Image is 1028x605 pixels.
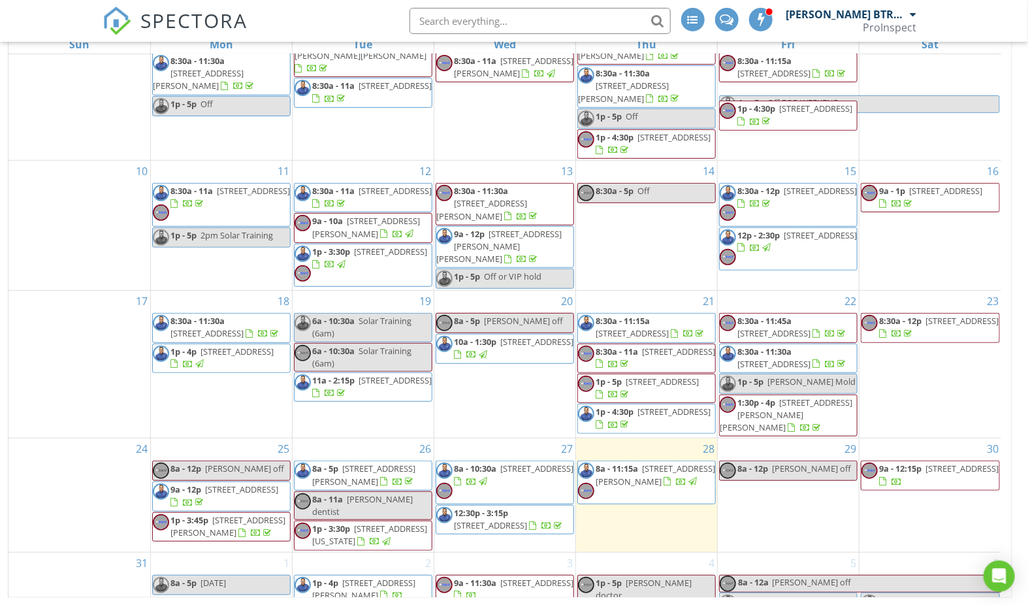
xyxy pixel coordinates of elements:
[152,482,291,511] a: 9a - 12p [STREET_ADDRESS]
[879,463,922,474] span: 9a - 12:15p
[784,185,857,197] span: [STREET_ADDRESS]
[312,345,411,369] span: Solar Training (6am)
[170,185,290,209] a: 8:30a - 11a [STREET_ADDRESS]
[984,161,1001,182] a: Go to August 16, 2025
[294,461,432,490] a: 8a - 5p [STREET_ADDRESS][PERSON_NAME]
[718,161,859,291] td: Go to August 15, 2025
[312,493,413,517] span: [PERSON_NAME] dentist
[295,265,311,282] img: _original_size___original_size__proinspect_640__500_px.png
[719,313,858,342] a: 8:30a - 11:45a [STREET_ADDRESS]
[861,315,878,331] img: _original_size___original_size__proinspect_640__500_px.png
[170,346,197,357] span: 1p - 4p
[312,215,420,239] a: 9a - 10a [STREET_ADDRESS][PERSON_NAME]
[720,397,852,433] span: [STREET_ADDRESS][PERSON_NAME][PERSON_NAME]
[312,374,432,399] a: 11a - 2:15p [STREET_ADDRESS]
[596,185,634,197] span: 8:30a - 5p
[779,103,852,114] span: [STREET_ADDRESS]
[294,521,432,550] a: 1p - 3:30p [STREET_ADDRESS][US_STATE]
[434,291,575,438] td: Go to August 20, 2025
[596,346,638,357] span: 8:30a - 11a
[454,55,573,79] a: 8:30a - 11a [STREET_ADDRESS][PERSON_NAME]
[434,438,575,552] td: Go to August 27, 2025
[577,129,716,159] a: 1p - 4:30p [STREET_ADDRESS]
[436,575,574,604] a: 9a - 11:30a [STREET_ADDRESS]
[737,229,780,241] span: 12p - 2:30p
[312,185,432,209] a: 8:30a - 11a [STREET_ADDRESS]
[863,21,917,34] div: ProInspect
[578,67,681,104] a: 8:30a - 11:30a [STREET_ADDRESS][PERSON_NAME]
[312,246,427,270] a: 1p - 3:30p [STREET_ADDRESS]
[737,185,857,209] a: 8:30a - 12p [STREET_ADDRESS]
[170,327,244,339] span: [STREET_ADDRESS]
[577,404,716,433] a: 1p - 4:30p [STREET_ADDRESS]
[170,514,285,538] a: 1p - 3:45p [STREET_ADDRESS][PERSON_NAME]
[842,161,859,182] a: Go to August 15, 2025
[578,315,594,331] img: image.png
[354,246,427,257] span: [STREET_ADDRESS]
[719,227,858,270] a: 12p - 2:30p [STREET_ADDRESS]
[295,463,311,479] img: image.png
[153,315,169,331] img: image.png
[700,438,717,459] a: Go to August 28, 2025
[737,327,811,339] span: [STREET_ADDRESS]
[275,438,292,459] a: Go to August 25, 2025
[153,463,169,479] img: _original_size___original_size__proinspect_640__500_px.png
[153,229,169,246] img: image.png
[737,229,857,253] a: 12p - 2:30p [STREET_ADDRESS]
[294,213,432,242] a: 9a - 10a [STREET_ADDRESS][PERSON_NAME]
[170,346,274,370] a: 1p - 4p [STREET_ADDRESS]
[312,246,350,257] span: 1p - 3:30p
[454,336,496,348] span: 10a - 1:30p
[294,78,432,107] a: 8:30a - 11a [STREET_ADDRESS]
[133,438,150,459] a: Go to August 24, 2025
[170,483,278,508] a: 9a - 12p [STREET_ADDRESS]
[295,185,311,201] img: image.png
[984,291,1001,312] a: Go to August 23, 2025
[596,131,634,143] span: 1p - 4:30p
[879,185,982,209] a: 9a - 1p [STREET_ADDRESS]
[359,80,432,91] span: [STREET_ADDRESS]
[170,98,197,110] span: 1p - 5p
[578,483,594,499] img: _original_size___original_size__proinspect_640__500_px.png
[626,376,699,387] span: [STREET_ADDRESS]
[737,96,765,112] span: 1p - 5p
[578,110,594,127] img: image.png
[133,161,150,182] a: Go to August 10, 2025
[454,315,480,327] span: 8a - 5p
[417,161,434,182] a: Go to August 12, 2025
[436,228,562,265] span: [STREET_ADDRESS][PERSON_NAME][PERSON_NAME]
[737,103,852,127] a: 1p - 4:30p [STREET_ADDRESS]
[153,55,169,71] img: image.png
[436,505,574,534] a: 12:30p - 3:15p [STREET_ADDRESS]
[275,161,292,182] a: Go to August 11, 2025
[596,463,715,487] a: 8a - 11:15a [STREET_ADDRESS][PERSON_NAME]
[861,185,878,201] img: _original_size___original_size__proinspect_640__500_px.png
[737,358,811,370] span: [STREET_ADDRESS]
[718,291,859,438] td: Go to August 22, 2025
[719,101,858,130] a: 1p - 4:30p [STREET_ADDRESS]
[417,438,434,459] a: Go to August 26, 2025
[294,244,432,287] a: 1p - 3:30p [STREET_ADDRESS]
[454,55,573,79] span: [STREET_ADDRESS][PERSON_NAME]
[312,80,432,104] a: 8:30a - 11a [STREET_ADDRESS]
[500,463,573,474] span: [STREET_ADDRESS]
[700,291,717,312] a: Go to August 21, 2025
[436,228,453,244] img: image.png
[454,228,485,240] span: 9a - 12p
[990,553,1001,574] a: Go to September 6, 2025
[150,438,292,552] td: Go to August 25, 2025
[312,463,415,487] a: 8a - 5p [STREET_ADDRESS][PERSON_NAME]
[454,519,527,531] span: [STREET_ADDRESS]
[170,229,197,241] span: 1p - 5p
[436,270,453,287] img: image.png
[577,313,716,342] a: 8:30a - 11:15a [STREET_ADDRESS]
[558,438,575,459] a: Go to August 27, 2025
[737,576,769,592] span: 8a - 12a
[294,372,432,402] a: 11a - 2:15p [STREET_ADDRESS]
[578,463,594,479] img: image.png
[706,553,717,574] a: Go to September 4, 2025
[484,270,541,282] span: Off or VIP hold
[454,507,564,531] a: 12:30p - 3:15p [STREET_ADDRESS]
[596,376,622,387] span: 1p - 5p
[153,514,169,531] img: _original_size___original_size__proinspect_640__500_px.png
